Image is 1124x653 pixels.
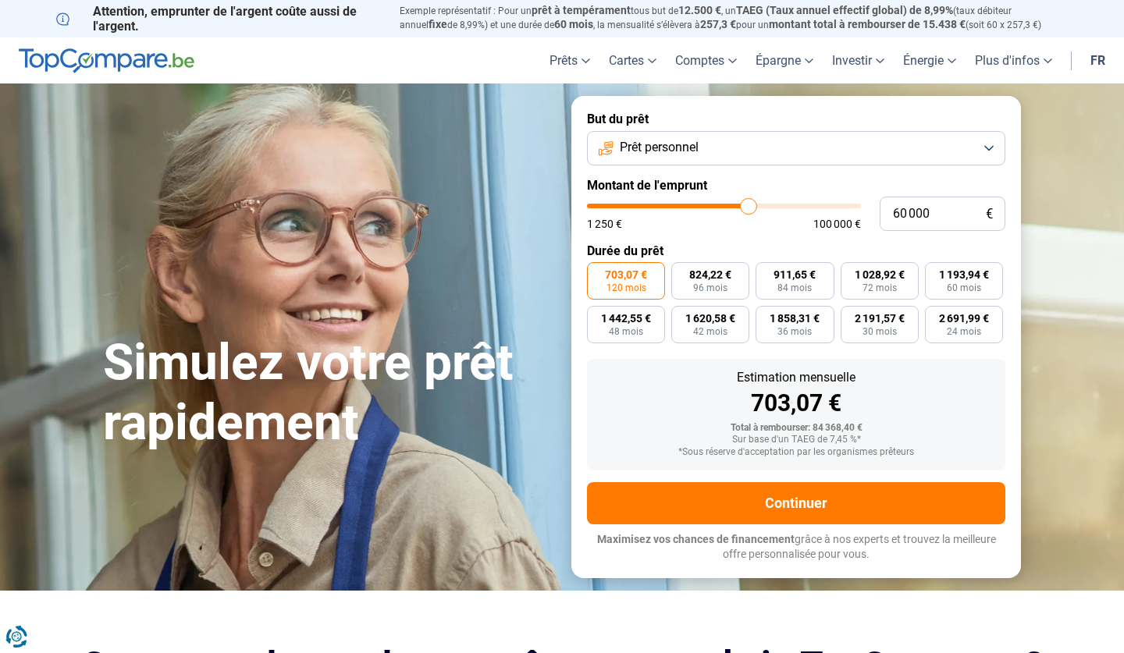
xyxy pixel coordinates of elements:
img: TopCompare [19,48,194,73]
button: Prêt personnel [587,131,1005,165]
span: 120 mois [606,283,646,293]
span: TAEG (Taux annuel effectif global) de 8,99% [736,4,953,16]
span: 2 691,99 € [939,313,989,324]
span: prêt à tempérament [532,4,631,16]
span: 824,22 € [689,269,731,280]
p: Attention, emprunter de l'argent coûte aussi de l'argent. [56,4,381,34]
span: fixe [429,18,447,30]
a: Énergie [894,37,966,83]
span: 42 mois [693,327,727,336]
span: 2 191,57 € [855,313,905,324]
span: 1 193,94 € [939,269,989,280]
span: 911,65 € [774,269,816,280]
span: 1 442,55 € [601,313,651,324]
h1: Simulez votre prêt rapidement [103,333,553,453]
span: 1 028,92 € [855,269,905,280]
a: Plus d'infos [966,37,1062,83]
span: 257,3 € [700,18,736,30]
span: Maximisez vos chances de financement [597,533,795,545]
button: Continuer [587,482,1005,524]
span: 12.500 € [678,4,721,16]
div: *Sous réserve d'acceptation par les organismes prêteurs [599,447,993,458]
label: Montant de l'emprunt [587,178,1005,193]
span: 30 mois [863,327,897,336]
span: 48 mois [609,327,643,336]
div: Total à rembourser: 84 368,40 € [599,423,993,434]
span: 60 mois [554,18,593,30]
span: montant total à rembourser de 15.438 € [769,18,966,30]
span: 96 mois [693,283,727,293]
label: But du prêt [587,112,1005,126]
span: 100 000 € [813,218,861,229]
a: Comptes [666,37,746,83]
span: 84 mois [777,283,812,293]
a: Cartes [599,37,666,83]
span: 1 620,58 € [685,313,735,324]
div: 703,07 € [599,392,993,415]
a: fr [1081,37,1115,83]
span: 24 mois [947,327,981,336]
span: 60 mois [947,283,981,293]
span: 72 mois [863,283,897,293]
a: Prêts [540,37,599,83]
a: Épargne [746,37,823,83]
label: Durée du prêt [587,243,1005,258]
div: Estimation mensuelle [599,371,993,384]
div: Sur base d'un TAEG de 7,45 %* [599,435,993,445]
span: 703,07 € [605,269,647,280]
a: Investir [823,37,894,83]
p: Exemple représentatif : Pour un tous but de , un (taux débiteur annuel de 8,99%) et une durée de ... [400,4,1068,32]
span: € [986,208,993,221]
span: 1 250 € [587,218,622,229]
span: 1 858,31 € [770,313,820,324]
span: Prêt personnel [620,139,699,156]
p: grâce à nos experts et trouvez la meilleure offre personnalisée pour vous. [587,532,1005,563]
span: 36 mois [777,327,812,336]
